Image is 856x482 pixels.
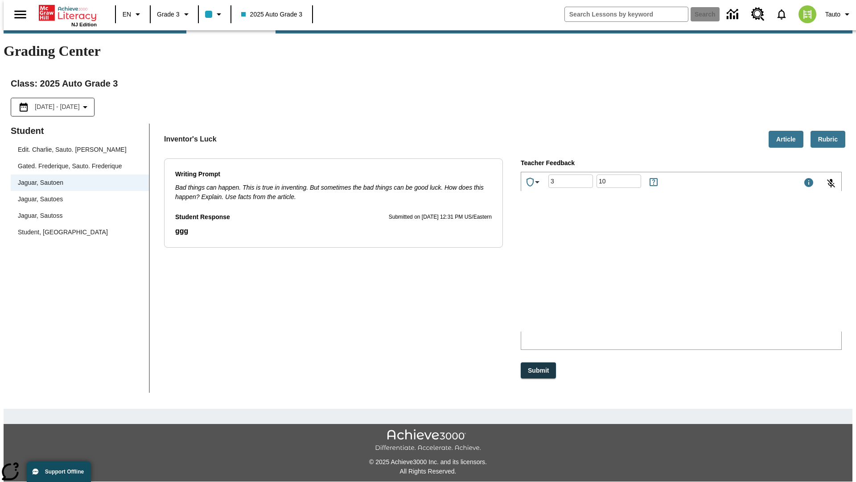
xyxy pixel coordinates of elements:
span: Support Offline [45,469,84,475]
h2: Class : 2025 Auto Grade 3 [11,76,845,91]
input: Points: Must be equal to or less than 25. [597,170,641,193]
div: Gated. Frederique, Sauto. Frederique [18,162,122,171]
div: Points: Must be equal to or less than 25. [597,175,641,188]
a: Resource Center, Will open in new tab [746,2,770,26]
div: Jaguar, Sautoss [18,211,62,220]
div: Jaguar, Sautoes [18,195,63,204]
p: Submitted on [DATE] 12:31 PM US/Eastern [389,213,492,222]
button: Article, Will open in new tab [769,131,803,148]
button: Open side menu [7,1,33,28]
span: [DATE] - [DATE] [35,102,80,112]
div: Student, [GEOGRAPHIC_DATA] [11,224,149,241]
div: Gated. Frederique, Sauto. Frederique [11,158,149,175]
p: Student [11,124,149,138]
button: Rules for Earning Points and Achievements, Will open in new tab [645,173,663,191]
div: Edit. Charlie, Sauto. [PERSON_NAME] [18,145,127,154]
div: Jaguar, Sautoss [11,208,149,224]
button: Achievements [521,173,546,191]
span: Grade 3 [157,10,180,19]
h1: Grading Center [4,43,852,59]
input: search field [565,7,688,21]
span: NJ Edition [71,22,97,27]
p: Writing Prompt [175,170,492,179]
img: Achieve3000 Differentiate Accelerate Achieve [375,429,481,452]
div: Student, [GEOGRAPHIC_DATA] [18,228,108,237]
span: EN [123,10,131,19]
div: Jaguar, Sautoen [11,175,149,191]
button: Submit [521,362,556,379]
div: Jaguar, Sautoes [11,191,149,208]
div: Home [39,3,97,27]
p: Student Response [175,212,230,222]
p: ggg [175,226,492,237]
button: Grade: Grade 3, Select a grade [153,6,195,22]
button: Select the date range menu item [15,102,91,112]
button: Profile/Settings [822,6,856,22]
button: Support Offline [27,461,91,482]
p: Teacher Feedback [521,158,842,168]
button: Select a new avatar [793,3,822,26]
div: Maximum 1000 characters Press Escape to exit toolbar and use left and right arrow keys to access ... [803,177,814,190]
button: Rubric, Will open in new tab [811,131,845,148]
span: Tauto [825,10,840,19]
div: Grade: Letters, numbers, %, + and - are allowed. [548,175,593,188]
button: Class color is light blue. Change class color [202,6,228,22]
button: Click to activate and allow voice recognition [820,173,842,194]
p: Inventor's Luck [164,134,217,145]
span: 2025 Auto Grade 3 [241,10,303,19]
a: Data Center [721,2,746,27]
div: Jaguar, Sautoen [18,178,63,187]
div: Edit. Charlie, Sauto. [PERSON_NAME] [11,141,149,158]
p: Bad things can happen. This is true in inventing. But sometimes the bad things can be good luck. ... [175,183,492,202]
input: Grade: Letters, numbers, %, + and - are allowed. [548,170,593,193]
a: Home [39,4,97,22]
p: All Rights Reserved. [4,467,852,476]
p: © 2025 Achieve3000 Inc. and its licensors. [4,457,852,467]
p: Student Response [175,226,492,237]
img: avatar image [798,5,816,23]
svg: Collapse Date Range Filter [80,102,91,112]
button: Language: EN, Select a language [119,6,147,22]
body: Type your response here. [4,7,130,15]
a: Notifications [770,3,793,26]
